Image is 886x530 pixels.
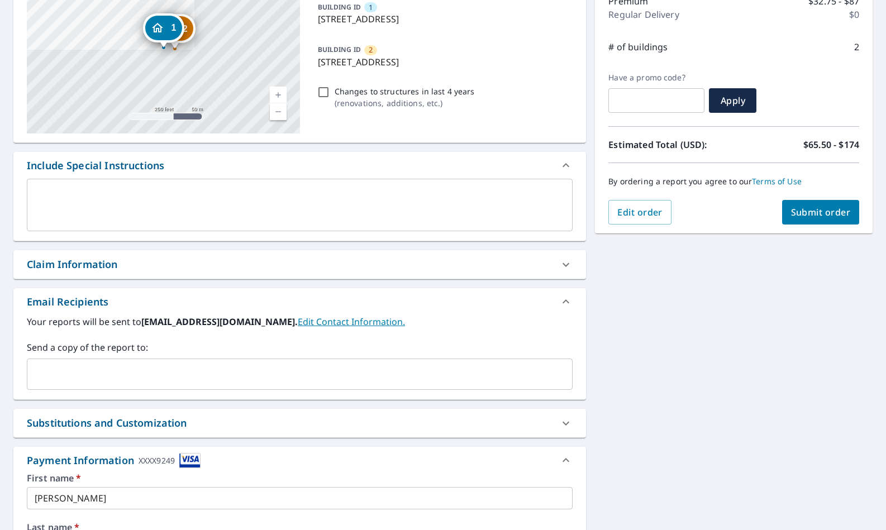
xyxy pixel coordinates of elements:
[791,206,851,218] span: Submit order
[13,409,586,437] div: Substitutions and Customization
[27,315,573,328] label: Your reports will be sent to
[13,152,586,179] div: Include Special Instructions
[171,23,176,32] span: 1
[27,257,118,272] div: Claim Information
[139,453,175,468] div: XXXX9249
[13,250,586,279] div: Claim Information
[718,94,747,107] span: Apply
[13,288,586,315] div: Email Recipients
[608,8,679,21] p: Regular Delivery
[270,103,287,120] a: Current Level 17, Zoom Out
[318,55,569,69] p: [STREET_ADDRESS]
[141,316,298,328] b: [EMAIL_ADDRESS][DOMAIN_NAME].
[27,453,201,468] div: Payment Information
[849,8,859,21] p: $0
[335,85,475,97] p: Changes to structures in last 4 years
[782,200,860,225] button: Submit order
[608,73,704,83] label: Have a promo code?
[318,2,361,12] p: BUILDING ID
[179,453,201,468] img: cardImage
[608,138,733,151] p: Estimated Total (USD):
[617,206,663,218] span: Edit order
[709,88,756,113] button: Apply
[608,176,859,187] p: By ordering a report you agree to our
[142,13,184,48] div: Dropped pin, building 1, Residential property, 200 Rio Grande Blvd SW Albuquerque, NM 87104
[335,97,475,109] p: ( renovations, additions, etc. )
[27,158,164,173] div: Include Special Instructions
[803,138,859,151] p: $65.50 - $174
[854,40,859,54] p: 2
[318,12,569,26] p: [STREET_ADDRESS]
[27,294,108,309] div: Email Recipients
[608,40,668,54] p: # of buildings
[369,2,373,13] span: 1
[608,200,671,225] button: Edit order
[318,45,361,54] p: BUILDING ID
[298,316,405,328] a: EditContactInfo
[183,25,188,33] span: 2
[27,474,573,483] label: First name
[27,341,573,354] label: Send a copy of the report to:
[270,87,287,103] a: Current Level 17, Zoom In
[27,416,187,431] div: Substitutions and Customization
[13,447,586,474] div: Payment InformationXXXX9249cardImage
[752,176,802,187] a: Terms of Use
[369,45,373,55] span: 2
